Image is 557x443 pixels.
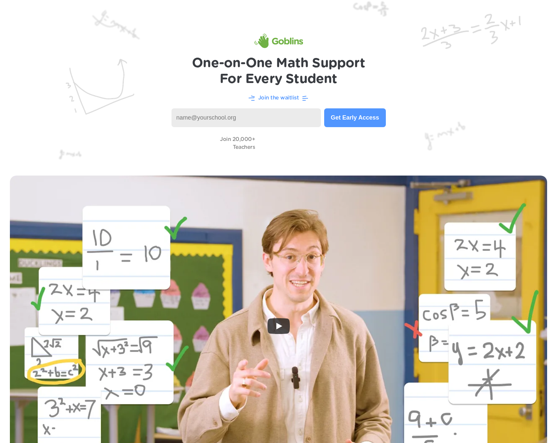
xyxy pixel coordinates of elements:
[171,108,321,127] input: name@yourschool.org
[267,318,290,334] button: Play
[192,55,365,87] h1: One-on-One Math Support For Every Student
[324,108,386,127] button: Get Early Access
[220,135,255,151] p: Join 20,000+ Teachers
[258,94,299,102] p: Join the waitlist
